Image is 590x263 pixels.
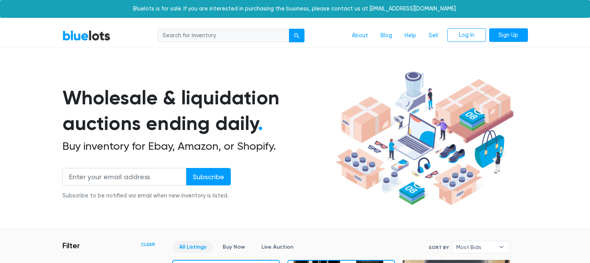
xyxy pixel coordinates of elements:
img: hero-ee84e7d0318cb26816c560f6b4441b76977f77a177738b4e94f68c95b2b83dbb.png [332,68,516,209]
h1: Wholesale & liquidation auctions ending daily [62,85,332,137]
a: Sell [422,28,444,43]
input: Subscribe [186,168,231,185]
span: Most Bids [456,241,495,253]
a: Blog [374,28,398,43]
b: ▾ [493,241,510,253]
input: Enter your email address [62,168,187,185]
a: About [346,28,374,43]
a: Clear [141,241,155,248]
a: All Listings [173,241,213,253]
div: Subscribe to be notified via email when new inventory is listed. [62,192,231,200]
input: Search for inventory [157,29,289,43]
a: BlueLots [62,30,111,41]
h2: Buy inventory for Ebay, Amazon, or Shopify. [62,140,332,153]
label: Sort By [429,244,449,251]
a: Buy Now [216,241,252,253]
a: Log In [447,28,486,42]
h3: Filter [62,241,80,250]
a: Sign Up [489,28,528,42]
a: Live Auction [255,241,300,253]
span: . [258,112,263,135]
a: Help [398,28,422,43]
